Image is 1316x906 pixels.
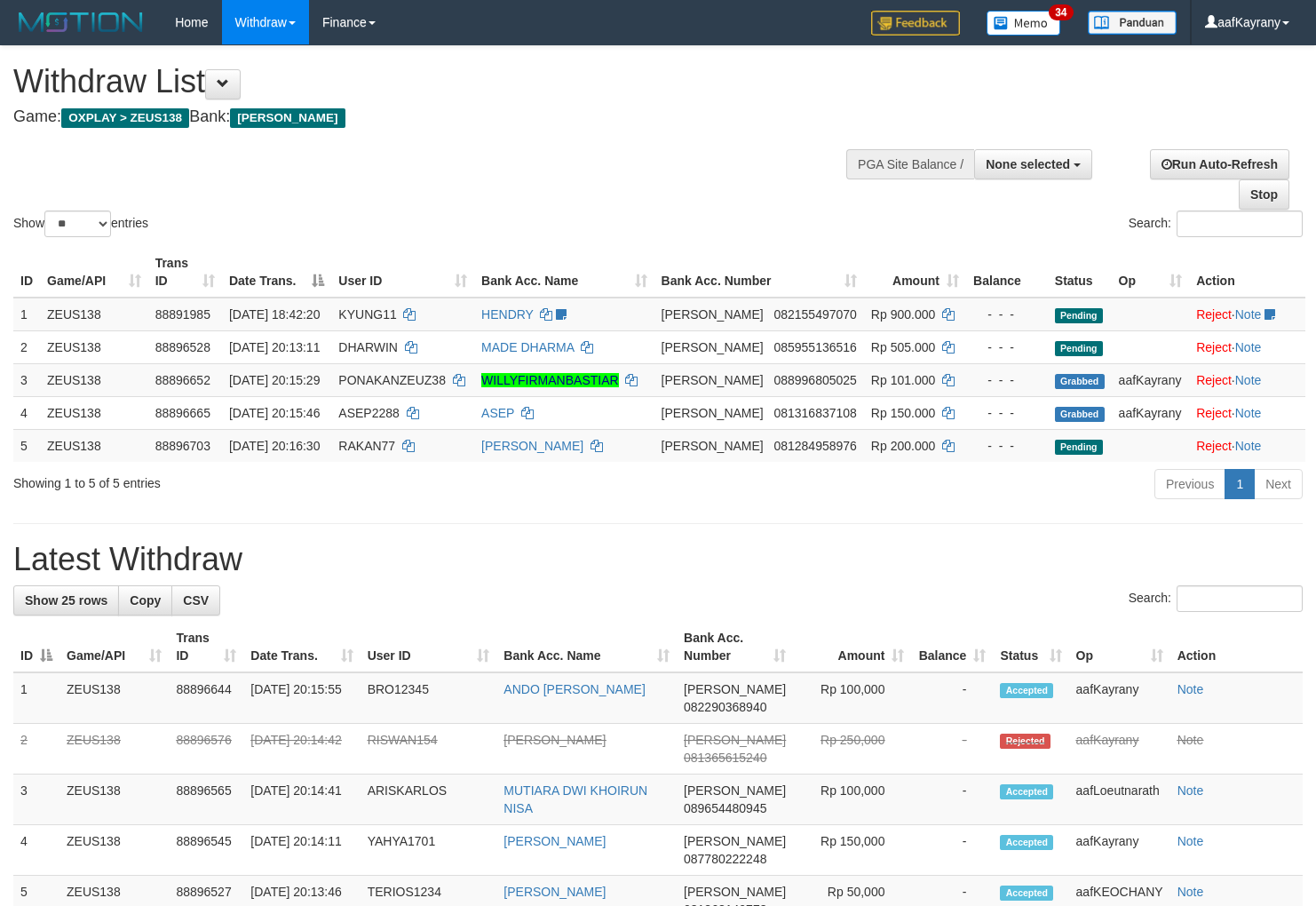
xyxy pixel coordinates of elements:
[1189,247,1305,298] th: Action
[1239,179,1289,210] a: Stop
[793,622,911,672] th: Amount: activate to sort column ascending
[13,9,148,36] img: MOTION_logo.png
[793,672,911,724] td: Rp 100,000
[13,211,148,237] label: Show entries
[684,801,766,815] span: Copy 089654480945 to clipboard
[243,825,360,876] td: [DATE] 20:14:11
[1150,149,1289,179] a: Run Auto-Refresh
[1000,886,1053,901] span: Accepted
[338,307,396,322] span: KYUNG11
[169,724,243,775] td: 88896576
[662,307,764,322] span: [PERSON_NAME]
[13,64,860,99] h1: Withdraw List
[13,396,40,429] td: 4
[1000,683,1053,698] span: Accepted
[654,247,864,298] th: Bank Acc. Number: activate to sort column ascending
[1069,672,1170,724] td: aafKayrany
[987,11,1061,36] img: Button%20Memo.svg
[40,298,148,331] td: ZEUS138
[59,724,169,775] td: ZEUS138
[871,11,960,36] img: Feedback.jpg
[773,340,856,354] span: Copy 085955136516 to clipboard
[40,429,148,462] td: ZEUS138
[338,406,400,420] span: ASEP2288
[1225,469,1255,499] a: 1
[13,775,59,825] td: 3
[44,211,111,237] select: Showentries
[1129,211,1303,237] label: Search:
[331,247,474,298] th: User ID: activate to sort column ascending
[911,622,993,672] th: Balance: activate to sort column ascending
[1196,307,1232,322] a: Reject
[871,406,935,420] span: Rp 150.000
[148,247,222,298] th: Trans ID: activate to sort column ascending
[1069,775,1170,825] td: aafLoeutnarath
[481,406,514,420] a: ASEP
[1189,330,1305,363] td: ·
[13,467,535,492] div: Showing 1 to 5 of 5 entries
[684,834,786,848] span: [PERSON_NAME]
[13,247,40,298] th: ID
[684,700,766,714] span: Copy 082290368940 to clipboard
[59,622,169,672] th: Game/API: activate to sort column ascending
[40,247,148,298] th: Game/API: activate to sort column ascending
[1112,247,1190,298] th: Op: activate to sort column ascending
[966,247,1048,298] th: Balance
[243,724,360,775] td: [DATE] 20:14:42
[793,724,911,775] td: Rp 250,000
[155,373,210,387] span: 88896652
[243,775,360,825] td: [DATE] 20:14:41
[1189,429,1305,462] td: ·
[1177,783,1204,798] a: Note
[1235,307,1262,322] a: Note
[130,593,161,608] span: Copy
[1196,340,1232,354] a: Reject
[1177,682,1204,696] a: Note
[13,298,40,331] td: 1
[864,247,966,298] th: Amount: activate to sort column ascending
[1177,585,1303,612] input: Search:
[773,406,856,420] span: Copy 081316837108 to clipboard
[338,439,395,453] span: RAKAN77
[13,330,40,363] td: 2
[361,672,497,724] td: BRO12345
[229,439,320,453] span: [DATE] 20:16:30
[793,825,911,876] td: Rp 150,000
[1170,622,1303,672] th: Action
[481,439,583,453] a: [PERSON_NAME]
[1088,11,1177,35] img: panduan.png
[243,622,360,672] th: Date Trans.: activate to sort column ascending
[871,340,935,354] span: Rp 505.000
[1177,885,1204,899] a: Note
[503,783,647,815] a: MUTIARA DWI KHOIRUN NISA
[1235,340,1262,354] a: Note
[1069,622,1170,672] th: Op: activate to sort column ascending
[973,306,1041,323] div: - - -
[1235,406,1262,420] a: Note
[1055,440,1103,455] span: Pending
[973,404,1041,422] div: - - -
[169,672,243,724] td: 88896644
[662,439,764,453] span: [PERSON_NAME]
[684,783,786,798] span: [PERSON_NAME]
[13,825,59,876] td: 4
[155,307,210,322] span: 88891985
[973,371,1041,389] div: - - -
[662,340,764,354] span: [PERSON_NAME]
[40,363,148,396] td: ZEUS138
[684,733,786,747] span: [PERSON_NAME]
[1177,834,1204,848] a: Note
[503,834,606,848] a: [PERSON_NAME]
[503,682,645,696] a: ANDO [PERSON_NAME]
[13,108,860,126] h4: Game: Bank:
[118,585,172,616] a: Copy
[229,373,320,387] span: [DATE] 20:15:29
[973,437,1041,455] div: - - -
[1069,724,1170,775] td: aafKayrany
[793,775,911,825] td: Rp 100,000
[1055,308,1103,323] span: Pending
[25,593,107,608] span: Show 25 rows
[1055,407,1105,422] span: Grabbed
[773,439,856,453] span: Copy 081284958976 to clipboard
[911,672,993,724] td: -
